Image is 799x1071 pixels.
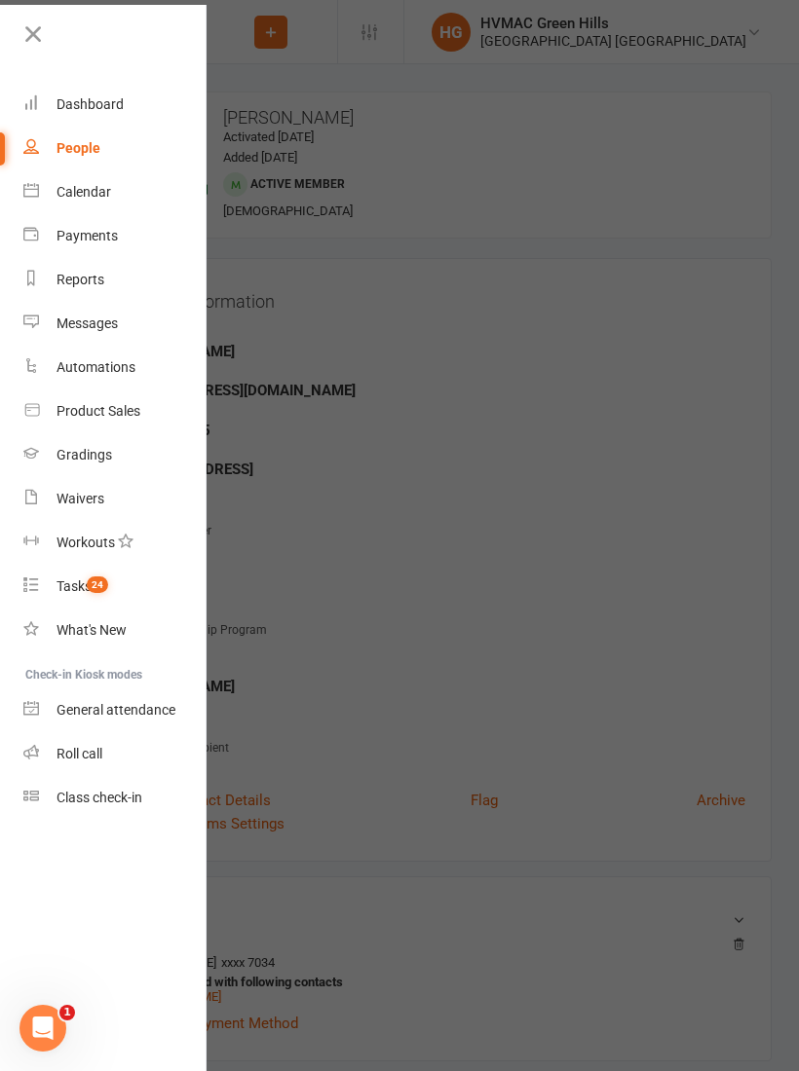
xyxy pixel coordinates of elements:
[57,578,92,594] div: Tasks
[23,346,208,389] a: Automations
[23,433,208,477] a: Gradings
[23,389,208,433] a: Product Sales
[57,622,127,638] div: What's New
[23,214,208,258] a: Payments
[57,746,102,761] div: Roll call
[57,535,115,550] div: Workouts
[19,1005,66,1052] iframe: Intercom live chat
[23,302,208,346] a: Messages
[23,776,208,820] a: Class kiosk mode
[23,258,208,302] a: Reports
[23,127,208,170] a: People
[23,83,208,127] a: Dashboard
[57,702,175,718] div: General attendance
[57,491,104,506] div: Waivers
[23,477,208,521] a: Waivers
[87,576,108,593] span: 24
[23,688,208,732] a: General attendance kiosk mode
[57,359,135,375] div: Automations
[57,403,140,419] div: Product Sales
[59,1005,75,1020] span: 1
[57,790,142,805] div: Class check-in
[23,565,208,609] a: Tasks 24
[23,170,208,214] a: Calendar
[57,447,112,462] div: Gradings
[57,228,118,243] div: Payments
[57,272,104,287] div: Reports
[23,609,208,652] a: What's New
[57,184,111,200] div: Calendar
[57,96,124,112] div: Dashboard
[23,732,208,776] a: Roll call
[57,315,118,331] div: Messages
[57,140,100,156] div: People
[23,521,208,565] a: Workouts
